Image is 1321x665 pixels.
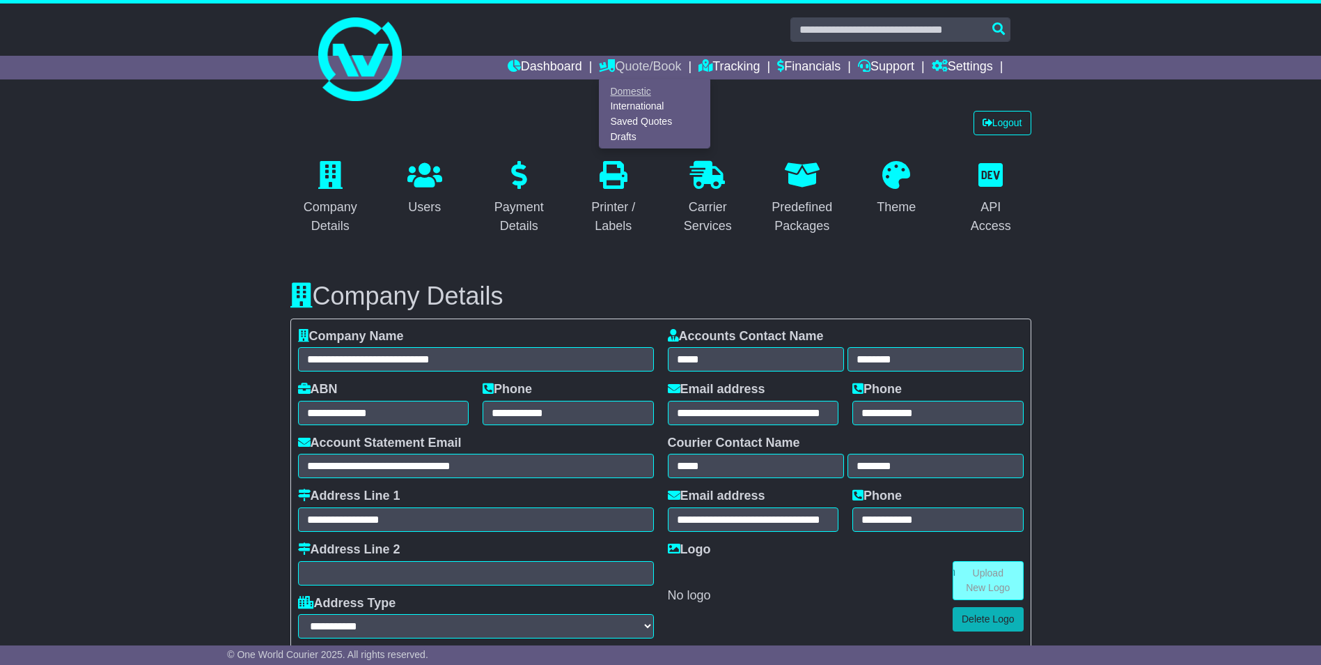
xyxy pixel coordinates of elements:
label: Address Line 1 [298,489,400,504]
a: Dashboard [508,56,582,79]
a: Predefined Packages [762,156,843,240]
a: Company Details [290,156,371,240]
a: Logout [974,111,1031,135]
a: Payment Details [479,156,560,240]
div: API Access [960,198,1022,236]
a: Tracking [698,56,760,79]
a: Saved Quotes [600,114,710,130]
a: Printer / Labels [573,156,654,240]
div: Users [407,198,442,217]
label: Address Line 2 [298,542,400,558]
span: © One World Courier 2025. All rights reserved. [227,649,428,660]
a: International [600,99,710,114]
label: Phone [852,489,902,504]
div: Company Details [299,198,362,236]
label: Email address [668,489,765,504]
div: Printer / Labels [582,198,645,236]
label: Address Type [298,596,396,611]
div: Quote/Book [599,79,710,148]
a: Domestic [600,84,710,99]
label: Account Statement Email [298,436,462,451]
a: Upload New Logo [953,561,1024,600]
label: Company Name [298,329,404,344]
a: Financials [777,56,841,79]
a: Users [398,156,451,222]
label: Phone [852,382,902,397]
a: API Access [951,156,1031,240]
label: Logo [668,542,711,558]
label: Phone [483,382,532,397]
a: Theme [868,156,925,222]
label: Email address [668,382,765,397]
h3: Company Details [290,282,1031,310]
a: Drafts [600,129,710,144]
label: ABN [298,382,338,397]
div: Carrier Services [677,198,740,236]
a: Support [858,56,914,79]
label: Accounts Contact Name [668,329,824,344]
a: Settings [932,56,993,79]
a: Quote/Book [599,56,681,79]
a: Carrier Services [668,156,749,240]
div: Payment Details [488,198,551,236]
div: Theme [877,198,916,217]
label: Courier Contact Name [668,436,800,451]
div: Predefined Packages [771,198,834,236]
span: No logo [668,588,711,602]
